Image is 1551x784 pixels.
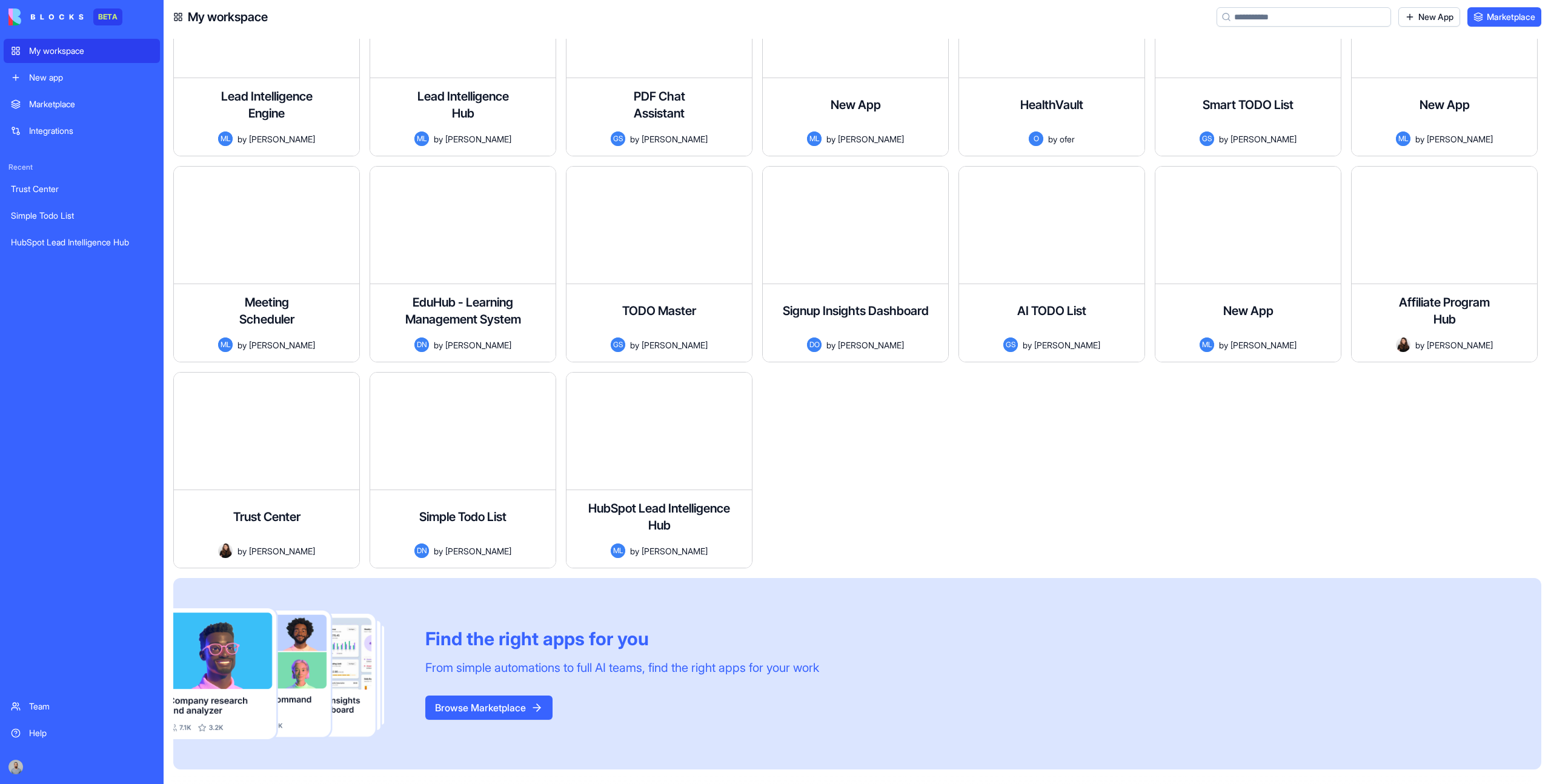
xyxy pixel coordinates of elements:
[1351,166,1538,362] a: Affiliate Program HubAvatarby[PERSON_NAME]
[249,339,315,351] span: [PERSON_NAME]
[29,700,153,713] div: Team
[218,294,315,328] h4: Meeting Scheduler
[1427,339,1493,351] span: [PERSON_NAME]
[29,125,153,137] div: Integrations
[807,131,822,146] span: ML
[237,133,247,145] span: by
[8,8,122,25] a: BETA
[1023,339,1032,351] span: by
[414,131,429,146] span: ML
[1415,339,1424,351] span: by
[1034,339,1100,351] span: [PERSON_NAME]
[642,545,708,557] span: [PERSON_NAME]
[233,508,301,525] h4: Trust Center
[826,339,835,351] span: by
[414,337,429,352] span: DN
[4,694,160,719] a: Team
[237,545,247,557] span: by
[1427,133,1493,145] span: [PERSON_NAME]
[414,88,511,122] h4: Lead Intelligence Hub
[445,339,511,351] span: [PERSON_NAME]
[434,545,443,557] span: by
[630,133,639,145] span: by
[1155,166,1341,362] a: New AppMLby[PERSON_NAME]
[29,98,153,110] div: Marketplace
[11,183,153,195] div: Trust Center
[611,337,625,352] span: GS
[425,659,819,676] div: From simple automations to full AI teams, find the right apps for your work
[1200,337,1214,352] span: ML
[1223,302,1274,319] h4: New App
[11,210,153,222] div: Simple Todo List
[4,162,160,172] span: Recent
[218,131,233,146] span: ML
[630,545,639,557] span: by
[783,302,929,319] h4: Signup Insights Dashboard
[838,133,904,145] span: [PERSON_NAME]
[1219,339,1228,351] span: by
[642,133,708,145] span: [PERSON_NAME]
[1020,96,1083,113] h4: HealthVault
[173,166,360,362] a: Meeting SchedulerMLby[PERSON_NAME]
[434,339,443,351] span: by
[419,508,506,525] h4: Simple Todo List
[29,45,153,57] div: My workspace
[611,131,625,146] span: GS
[1396,294,1493,328] h4: Affiliate Program Hub
[237,339,247,351] span: by
[1398,7,1460,27] a: New App
[611,543,625,558] span: ML
[445,133,511,145] span: [PERSON_NAME]
[380,294,546,328] h4: EduHub - Learning Management System
[566,166,752,362] a: TODO MasterGSby[PERSON_NAME]
[434,133,443,145] span: by
[425,702,553,714] a: Browse Marketplace
[622,302,696,319] h4: TODO Master
[4,65,160,90] a: New app
[249,133,315,145] span: [PERSON_NAME]
[414,543,429,558] span: DN
[218,337,233,352] span: ML
[4,204,160,228] a: Simple Todo List
[218,543,233,558] img: Avatar
[1231,133,1297,145] span: [PERSON_NAME]
[249,545,315,557] span: [PERSON_NAME]
[188,8,268,25] h4: My workspace
[4,230,160,254] a: HubSpot Lead Intelligence Hub
[29,727,153,739] div: Help
[630,339,639,351] span: by
[29,71,153,84] div: New app
[566,372,752,568] a: HubSpot Lead Intelligence HubMLby[PERSON_NAME]
[1231,339,1297,351] span: [PERSON_NAME]
[1003,337,1018,352] span: GS
[4,39,160,63] a: My workspace
[762,166,949,362] a: Signup Insights DashboardDOby[PERSON_NAME]
[1203,96,1294,113] h4: Smart TODO List
[838,339,904,351] span: [PERSON_NAME]
[1060,133,1075,145] span: ofer
[173,372,360,568] a: Trust CenterAvatarby[PERSON_NAME]
[370,372,556,568] a: Simple Todo ListDNby[PERSON_NAME]
[1467,7,1541,27] a: Marketplace
[1200,131,1214,146] span: GS
[1017,302,1086,319] h4: AI TODO List
[218,88,315,122] h4: Lead Intelligence Engine
[1219,133,1228,145] span: by
[370,166,556,362] a: EduHub - Learning Management SystemDNby[PERSON_NAME]
[958,166,1145,362] a: AI TODO ListGSby[PERSON_NAME]
[4,177,160,201] a: Trust Center
[1048,133,1057,145] span: by
[1029,131,1043,146] span: O
[11,236,153,248] div: HubSpot Lead Intelligence Hub
[611,88,708,122] h4: PDF Chat Assistant
[425,628,819,649] div: Find the right apps for you
[1420,96,1470,113] h4: New App
[1396,337,1410,352] img: Avatar
[425,696,553,720] button: Browse Marketplace
[831,96,881,113] h4: New App
[8,8,84,25] img: logo
[807,337,822,352] span: DO
[1396,131,1410,146] span: ML
[445,545,511,557] span: [PERSON_NAME]
[826,133,835,145] span: by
